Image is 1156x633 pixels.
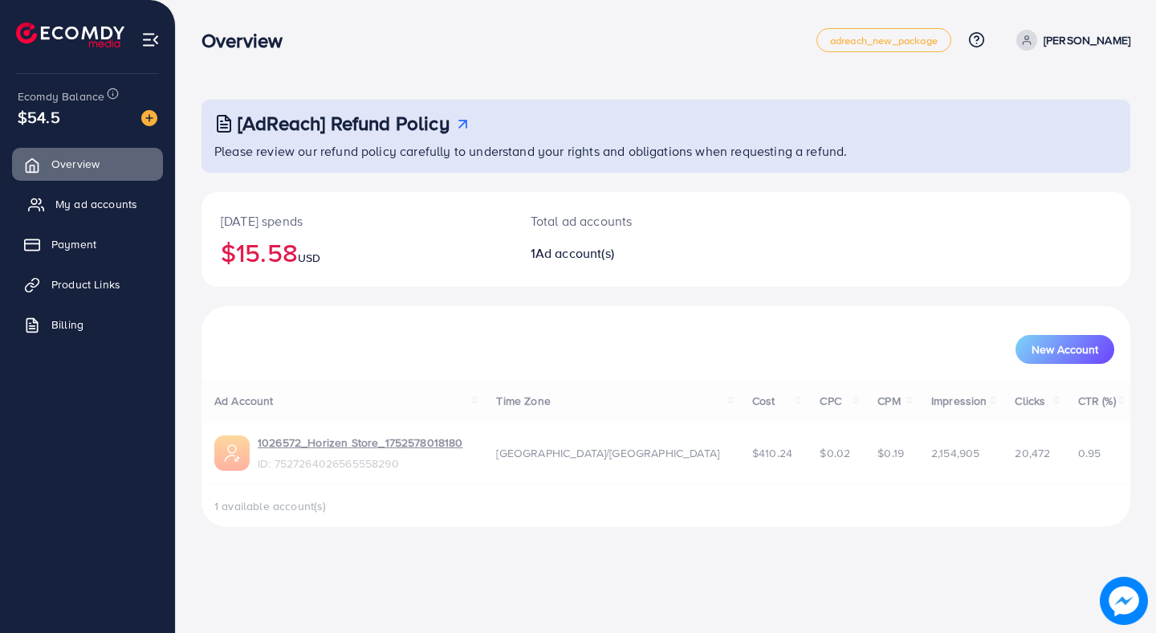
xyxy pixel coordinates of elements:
a: My ad accounts [12,188,163,220]
img: logo [16,22,124,47]
h2: $15.58 [221,237,492,267]
a: Payment [12,228,163,260]
a: Billing [12,308,163,341]
span: New Account [1032,344,1098,355]
h3: Overview [201,29,295,52]
span: Product Links [51,276,120,292]
p: [PERSON_NAME] [1044,31,1130,50]
span: Ad account(s) [535,244,614,262]
a: adreach_new_package [816,28,951,52]
h3: [AdReach] Refund Policy [238,112,450,135]
a: [PERSON_NAME] [1010,30,1130,51]
img: menu [141,31,160,49]
span: Overview [51,156,100,172]
span: USD [298,250,320,266]
p: Total ad accounts [531,211,724,231]
span: Ecomdy Balance [18,88,104,104]
span: Payment [51,236,96,252]
span: My ad accounts [55,196,137,212]
button: New Account [1016,335,1114,364]
span: $54.5 [18,105,60,129]
p: [DATE] spends [221,211,492,231]
a: Product Links [12,268,163,300]
span: adreach_new_package [830,35,938,46]
img: image [141,110,157,126]
a: Overview [12,148,163,180]
img: image [1100,577,1148,625]
h2: 1 [531,246,724,261]
p: Please review our refund policy carefully to understand your rights and obligations when requesti... [214,141,1121,161]
span: Billing [51,316,83,333]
